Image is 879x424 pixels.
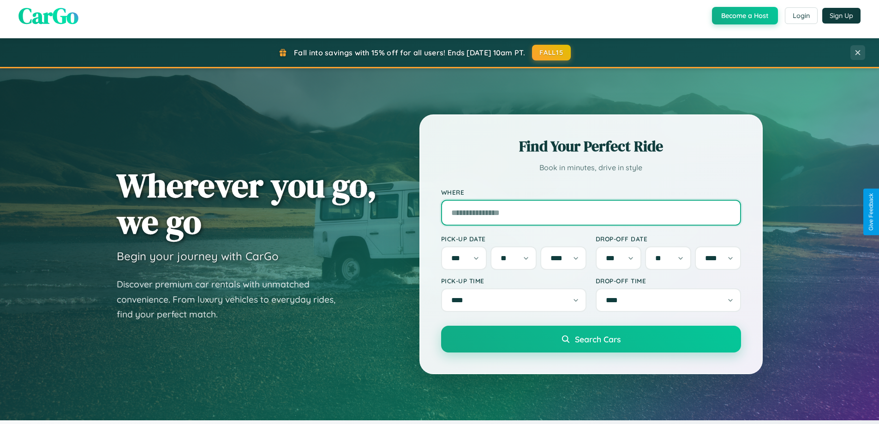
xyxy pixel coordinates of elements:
label: Where [441,188,741,196]
label: Pick-up Time [441,277,586,285]
p: Discover premium car rentals with unmatched convenience. From luxury vehicles to everyday rides, ... [117,277,347,322]
div: Give Feedback [868,193,874,231]
button: Become a Host [712,7,778,24]
button: Sign Up [822,8,861,24]
label: Drop-off Time [596,277,741,285]
h2: Find Your Perfect Ride [441,136,741,156]
h1: Wherever you go, we go [117,167,377,240]
button: FALL15 [532,45,571,60]
span: Search Cars [575,334,621,344]
button: Search Cars [441,326,741,352]
h3: Begin your journey with CarGo [117,249,279,263]
label: Drop-off Date [596,235,741,243]
p: Book in minutes, drive in style [441,161,741,174]
span: CarGo [18,0,78,31]
label: Pick-up Date [441,235,586,243]
button: Login [785,7,818,24]
span: Fall into savings with 15% off for all users! Ends [DATE] 10am PT. [294,48,525,57]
